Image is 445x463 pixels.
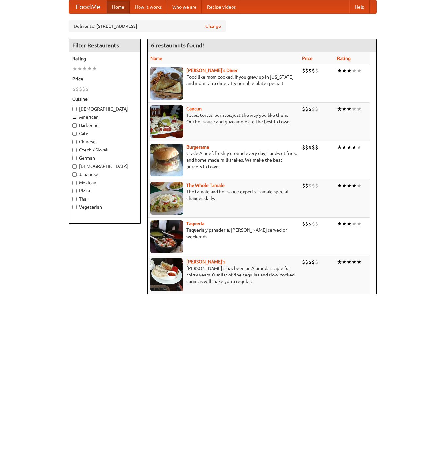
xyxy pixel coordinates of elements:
[352,182,357,189] li: ★
[349,0,370,13] a: Help
[85,85,89,93] li: $
[342,144,347,151] li: ★
[69,39,140,52] h4: Filter Restaurants
[72,172,77,177] input: Japanese
[357,258,362,266] li: ★
[130,0,167,13] a: How it works
[357,182,362,189] li: ★
[357,105,362,113] li: ★
[308,105,312,113] li: $
[150,182,183,215] img: wholetamale.jpg
[72,85,76,93] li: $
[302,258,305,266] li: $
[186,221,204,226] b: Taqueria
[150,112,297,125] p: Tacos, tortas, burritos, just the way you like them. Our hot sauce and guacamole are the best in ...
[337,105,342,113] li: ★
[107,0,130,13] a: Home
[342,220,347,227] li: ★
[72,123,77,128] input: Barbecue
[302,220,305,227] li: $
[186,183,225,188] a: The Whole Tamale
[312,144,315,151] li: $
[305,144,308,151] li: $
[347,67,352,74] li: ★
[302,182,305,189] li: $
[342,105,347,113] li: ★
[305,105,308,113] li: $
[302,56,313,61] a: Price
[72,204,137,210] label: Vegetarian
[92,65,97,72] li: ★
[337,144,342,151] li: ★
[302,67,305,74] li: $
[308,144,312,151] li: $
[69,0,107,13] a: FoodMe
[337,220,342,227] li: ★
[308,220,312,227] li: $
[72,76,137,82] h5: Price
[72,55,137,62] h5: Rating
[72,114,137,120] label: American
[337,67,342,74] li: ★
[202,0,241,13] a: Recipe videos
[337,182,342,189] li: ★
[308,258,312,266] li: $
[357,220,362,227] li: ★
[315,258,318,266] li: $
[167,0,202,13] a: Who we are
[151,42,204,48] ng-pluralize: 6 restaurants found!
[352,144,357,151] li: ★
[337,56,351,61] a: Rating
[76,85,79,93] li: $
[186,106,202,111] a: Cancun
[357,67,362,74] li: ★
[150,227,297,240] p: Taqueria y panaderia. [PERSON_NAME] served on weekends.
[205,23,221,29] a: Change
[342,67,347,74] li: ★
[150,56,162,61] a: Name
[308,67,312,74] li: $
[312,182,315,189] li: $
[342,258,347,266] li: ★
[69,20,226,32] div: Deliver to: [STREET_ADDRESS]
[79,85,82,93] li: $
[72,107,77,111] input: [DEMOGRAPHIC_DATA]
[72,205,77,209] input: Vegetarian
[315,220,318,227] li: $
[302,144,305,151] li: $
[347,258,352,266] li: ★
[315,182,318,189] li: $
[72,138,137,145] label: Chinese
[72,106,137,112] label: [DEMOGRAPHIC_DATA]
[72,163,137,169] label: [DEMOGRAPHIC_DATA]
[305,258,308,266] li: $
[72,130,137,137] label: Cafe
[312,105,315,113] li: $
[352,258,357,266] li: ★
[72,122,137,129] label: Barbecue
[347,105,352,113] li: ★
[150,258,183,291] img: pedros.jpg
[347,144,352,151] li: ★
[72,189,77,193] input: Pizza
[82,65,87,72] li: ★
[302,105,305,113] li: $
[72,164,77,169] input: [DEMOGRAPHIC_DATA]
[352,220,357,227] li: ★
[337,258,342,266] li: ★
[150,74,297,87] p: Food like mom cooked, if you grew up in [US_STATE] and mom ran a diner. Try our blue plate special!
[186,144,209,150] a: Burgerama
[77,65,82,72] li: ★
[150,144,183,176] img: burgerama.jpg
[312,220,315,227] li: $
[312,258,315,266] li: $
[315,105,318,113] li: $
[150,188,297,202] p: The tamale and hot sauce experts. Tamale special changes daily.
[72,171,137,178] label: Japanese
[72,147,137,153] label: Czech / Slovak
[305,67,308,74] li: $
[72,179,137,186] label: Mexican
